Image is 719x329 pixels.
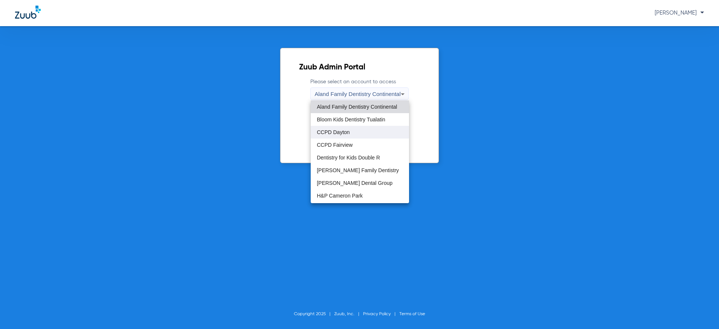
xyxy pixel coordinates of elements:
[317,193,363,198] span: H&P Cameron Park
[317,130,350,135] span: CCPD Dayton
[317,168,399,173] span: [PERSON_NAME] Family Dentistry
[317,142,353,148] span: CCPD Fairview
[317,155,380,160] span: Dentistry for Kids Double R
[317,117,385,122] span: Bloom Kids Dentistry Tualatin
[317,180,392,186] span: [PERSON_NAME] Dental Group
[317,104,397,109] span: Aland Family Dentistry Continental
[682,293,719,329] iframe: Chat Widget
